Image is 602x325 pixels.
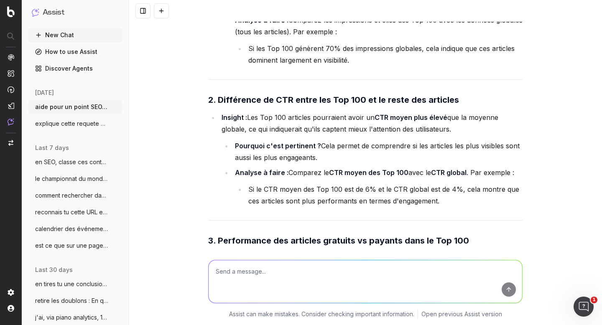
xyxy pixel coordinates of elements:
img: Setting [8,289,14,296]
a: Discover Agents [28,62,122,75]
strong: Analyse à faire : [235,168,288,177]
span: comment rechercher dans botify des donné [35,191,109,200]
li: Si les Top 100 génèrent 70% des impressions globales, cela indique que ces articles dominent larg... [246,43,523,66]
span: aide pour un point SEO/Data, on va trait [35,103,109,111]
h1: Assist [43,7,64,18]
strong: CTR global [431,168,467,177]
li: Si le CTR moyen des Top 100 est de 6% et le CTR global est de 4%, cela montre que ces articles so... [246,183,523,207]
button: comment rechercher dans botify des donné [28,189,122,202]
span: calendrier des événements du mois d'octo [35,225,109,233]
li: Comparez les impressions et clics des Top 100 avec les données globales (tous les articles). Par ... [232,14,523,66]
button: en SEO, classe ces contenus en chaud fro [28,155,122,169]
button: reconnais tu cette URL et le contenu htt [28,206,122,219]
span: 1 [591,297,597,303]
button: retire les doublons : En quoi consiste [28,294,122,307]
iframe: Intercom live chat [574,297,594,317]
span: explique cette requete SQL SELECT DIS [35,119,109,128]
button: le championnat du monde masculin de vole [28,172,122,185]
span: j'ai, via piano analytics, 10000 visites [35,313,109,322]
span: le championnat du monde masculin de vole [35,175,109,183]
button: est ce que sur une page on peut ajouter [28,239,122,252]
span: en SEO, classe ces contenus en chaud fro [35,158,109,166]
strong: 3. Performance des articles gratuits vs payants dans le Top 100 [208,236,469,246]
img: My account [8,305,14,312]
span: retire les doublons : En quoi consiste [35,297,109,305]
strong: CTR moyen des Top 100 [329,168,408,177]
strong: CTR moyen plus élevé [375,113,447,122]
button: j'ai, via piano analytics, 10000 visites [28,311,122,324]
button: aide pour un point SEO/Data, on va trait [28,100,122,114]
button: Assist [32,7,119,18]
a: Open previous Assist version [421,310,502,318]
img: Assist [8,118,14,125]
p: Assist can make mistakes. Consider checking important information. [229,310,414,318]
img: Analytics [8,54,14,61]
strong: Analyse à faire : [235,16,288,24]
li: Les Top 100 articles pourraient avoir un que la moyenne globale, ce qui indiquerait qu'ils capten... [219,112,523,207]
button: New Chat [28,28,122,42]
span: est ce que sur une page on peut ajouter [35,241,109,250]
button: calendrier des événements du mois d'octo [28,222,122,236]
img: Studio [8,102,14,109]
img: Assist [32,8,39,16]
li: Comparez le avec le . Par exemple : [232,167,523,207]
strong: Pourquoi c'est pertinent ? [235,142,321,150]
button: explique cette requete SQL SELECT DIS [28,117,122,130]
img: Activation [8,86,14,93]
img: Intelligence [8,70,14,77]
strong: 2. Différence de CTR entre les Top 100 et le reste des articles [208,95,459,105]
li: Cela permet de comprendre si les articles les plus visibles sont aussi les plus engageants. [232,140,523,163]
span: reconnais tu cette URL et le contenu htt [35,208,109,216]
img: Switch project [8,140,13,146]
span: last 7 days [35,144,69,152]
a: How to use Assist [28,45,122,58]
span: en tires tu une conclusion ? page ID cli [35,280,109,288]
span: last 30 days [35,266,73,274]
button: en tires tu une conclusion ? page ID cli [28,277,122,291]
span: [DATE] [35,89,54,97]
strong: Insight : [222,113,247,122]
img: Botify logo [7,6,15,17]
